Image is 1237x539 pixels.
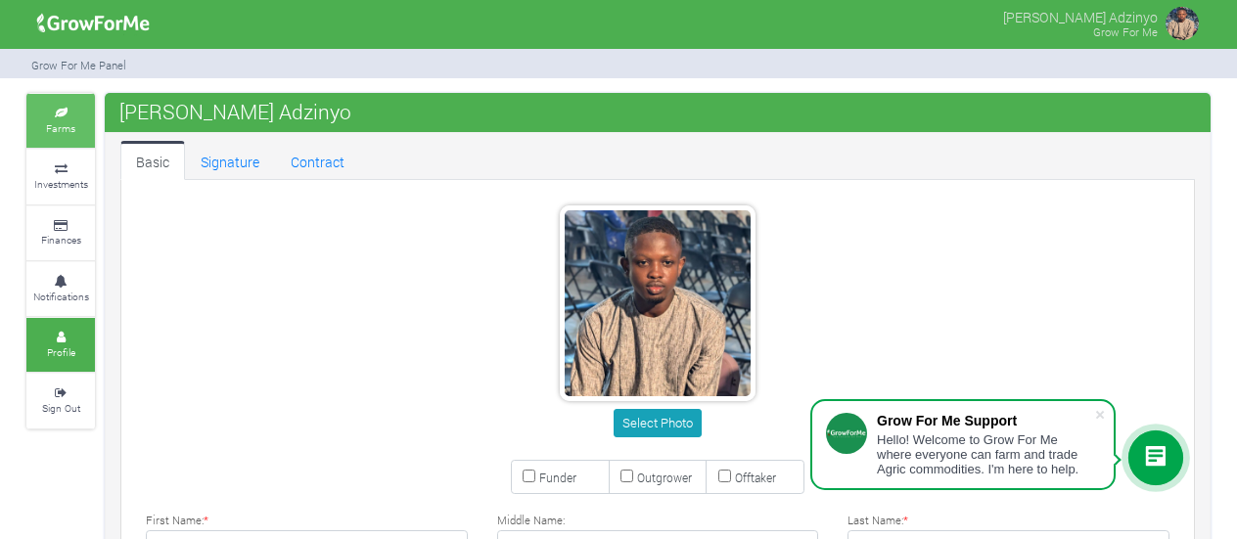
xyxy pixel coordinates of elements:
a: Profile [26,318,95,372]
a: Contract [275,141,360,180]
a: Finances [26,206,95,260]
input: Funder [523,470,535,482]
label: Middle Name: [497,513,565,529]
small: Outgrower [637,470,692,485]
div: Grow For Me Support [877,413,1094,428]
small: Finances [41,233,81,247]
a: Investments [26,150,95,203]
label: First Name: [146,513,208,529]
small: Farms [46,121,75,135]
a: Farms [26,94,95,148]
small: Funder [539,470,576,485]
span: [PERSON_NAME] Adzinyo [115,92,356,131]
p: [PERSON_NAME] Adzinyo [1003,4,1158,27]
small: Offtaker [735,470,776,485]
img: growforme image [1163,4,1202,43]
a: Sign Out [26,374,95,427]
input: Offtaker [718,470,731,482]
small: Grow For Me [1093,24,1158,39]
a: Basic [120,141,185,180]
label: Last Name: [848,513,908,529]
small: Grow For Me Panel [31,58,126,72]
input: Outgrower [620,470,633,482]
small: Profile [47,345,75,359]
small: Sign Out [42,401,80,415]
small: Notifications [33,290,89,303]
a: Notifications [26,262,95,316]
small: Investments [34,177,88,191]
img: growforme image [30,4,157,43]
div: Hello! Welcome to Grow For Me where everyone can farm and trade Agric commodities. I'm here to help. [877,432,1094,476]
a: Signature [185,141,275,180]
button: Select Photo [614,409,701,437]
